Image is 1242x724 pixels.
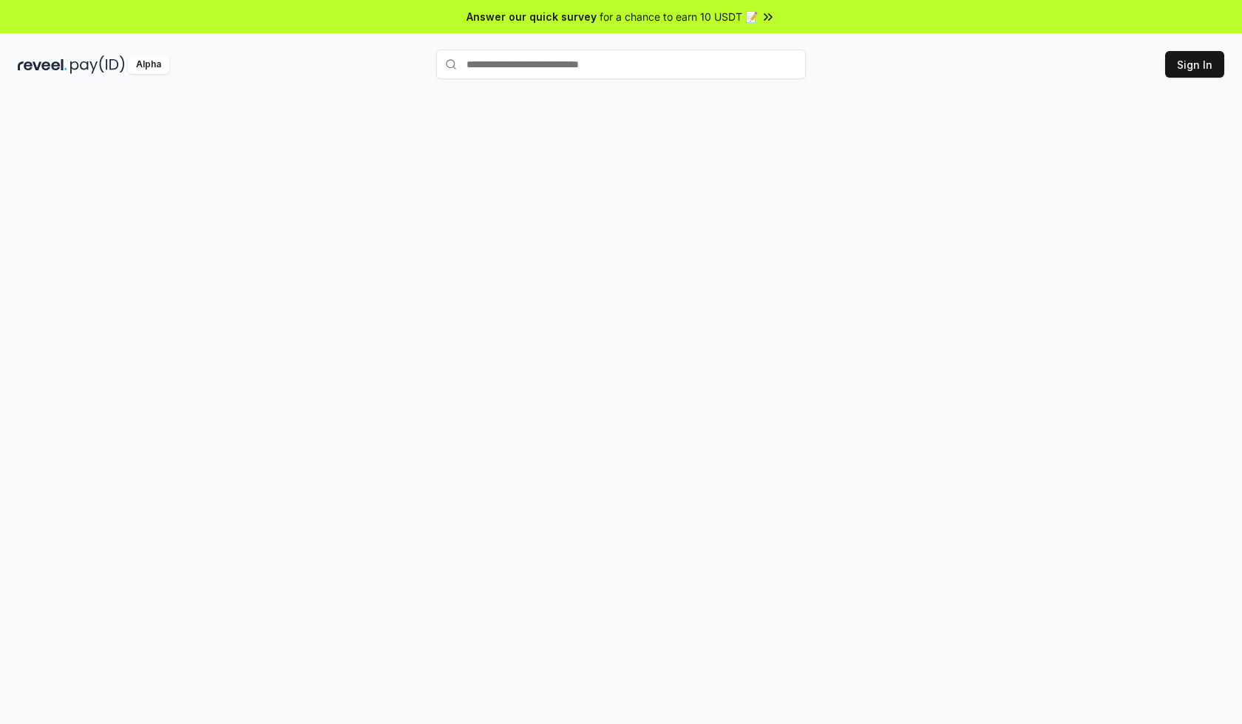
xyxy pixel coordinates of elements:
[600,9,758,24] span: for a chance to earn 10 USDT 📝
[1165,51,1224,78] button: Sign In
[466,9,597,24] span: Answer our quick survey
[18,55,67,74] img: reveel_dark
[70,55,125,74] img: pay_id
[128,55,169,74] div: Alpha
